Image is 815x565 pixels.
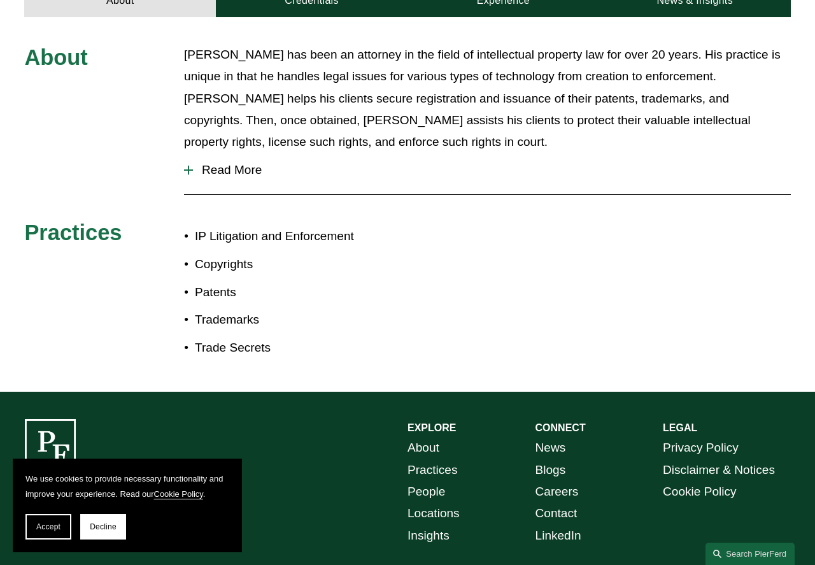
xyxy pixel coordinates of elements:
[24,220,122,245] span: Practices
[407,481,445,503] a: People
[407,459,457,481] a: Practices
[407,525,450,547] a: Insights
[195,254,407,275] p: Copyrights
[407,503,460,524] a: Locations
[184,44,791,154] p: [PERSON_NAME] has been an attorney in the field of intellectual property law for over 20 years. H...
[193,163,791,177] span: Read More
[663,459,775,481] a: Disclaimer & Notices
[535,525,581,547] a: LinkedIn
[80,514,126,540] button: Decline
[195,309,407,331] p: Trademarks
[663,481,736,503] a: Cookie Policy
[36,522,60,531] span: Accept
[535,481,579,503] a: Careers
[154,489,203,499] a: Cookie Policy
[195,225,407,247] p: IP Litigation and Enforcement
[535,437,566,459] a: News
[535,503,578,524] a: Contact
[407,422,456,433] strong: EXPLORE
[535,422,586,433] strong: CONNECT
[25,514,71,540] button: Accept
[13,459,242,552] section: Cookie banner
[663,422,697,433] strong: LEGAL
[663,437,739,459] a: Privacy Policy
[195,337,407,359] p: Trade Secrets
[25,471,229,501] p: We use cookies to provide necessary functionality and improve your experience. Read our .
[90,522,117,531] span: Decline
[24,45,87,69] span: About
[195,282,407,303] p: Patents
[705,543,795,565] a: Search this site
[535,459,566,481] a: Blogs
[184,154,791,187] button: Read More
[407,437,439,459] a: About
